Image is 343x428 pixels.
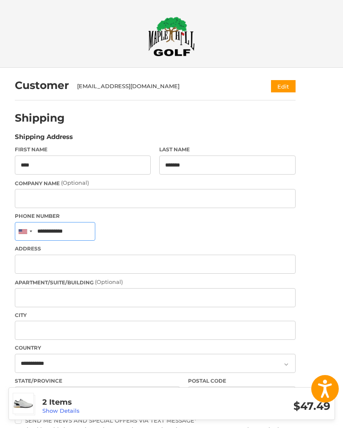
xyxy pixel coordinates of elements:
[61,179,89,186] small: (Optional)
[15,377,180,385] label: State/Province
[77,82,254,91] div: [EMAIL_ADDRESS][DOMAIN_NAME]
[15,417,296,424] label: Send me news and special offers via text message*
[15,311,296,319] label: City
[271,80,296,92] button: Edit
[42,397,186,407] h3: 2 Items
[15,132,73,146] legend: Shipping Address
[148,17,195,56] img: Maple Hill Golf
[42,407,80,414] a: Show Details
[15,212,296,220] label: Phone Number
[188,377,296,385] label: Postal Code
[15,111,65,125] h2: Shipping
[15,222,35,241] div: United States: +1
[159,146,296,153] label: Last Name
[15,146,151,153] label: First Name
[15,278,296,286] label: Apartment/Suite/Building
[15,245,296,253] label: Address
[95,278,123,285] small: (Optional)
[15,79,69,92] h2: Customer
[15,344,296,352] label: Country
[15,179,296,187] label: Company Name
[13,393,33,414] img: Puma Men's Alphacat Nitro Golf Shoes White / Black / Gum
[186,400,330,413] h3: $47.49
